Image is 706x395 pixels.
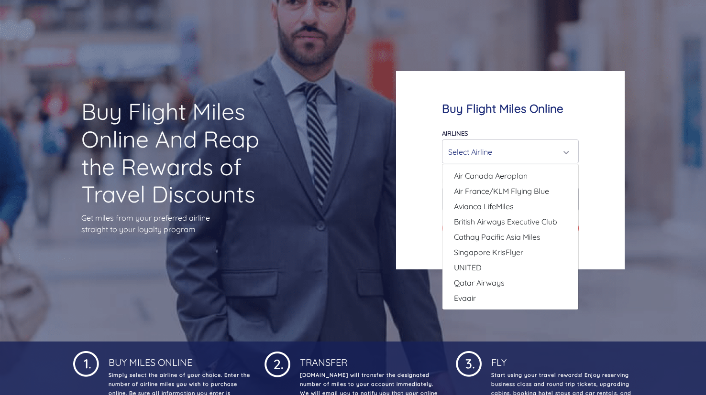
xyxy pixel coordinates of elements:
[454,231,541,243] span: Cathay Pacific Asia Miles
[73,349,99,377] img: 1
[81,212,272,235] p: Get miles from your preferred airline straight to your loyalty program
[454,292,476,304] span: Evaair
[107,349,250,368] h4: Buy Miles Online
[442,129,468,137] label: Airlines
[448,143,567,161] div: Select Airline
[298,349,441,368] h4: Transfer
[456,349,482,377] img: 1
[454,201,514,212] span: Avianca LifeMiles
[454,216,557,227] span: British Airways Executive Club
[442,102,579,116] h4: Buy Flight Miles Online
[265,349,290,377] img: 1
[454,185,549,197] span: Air France/KLM Flying Blue
[454,246,523,258] span: Singapore KrisFlyer
[81,98,272,208] h1: Buy Flight Miles Online And Reap the Rewards of Travel Discounts
[454,262,482,273] span: UNITED
[442,139,579,163] button: Select Airline
[454,170,528,181] span: Air Canada Aeroplan
[489,349,633,368] h4: Fly
[454,277,505,288] span: Qatar Airways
